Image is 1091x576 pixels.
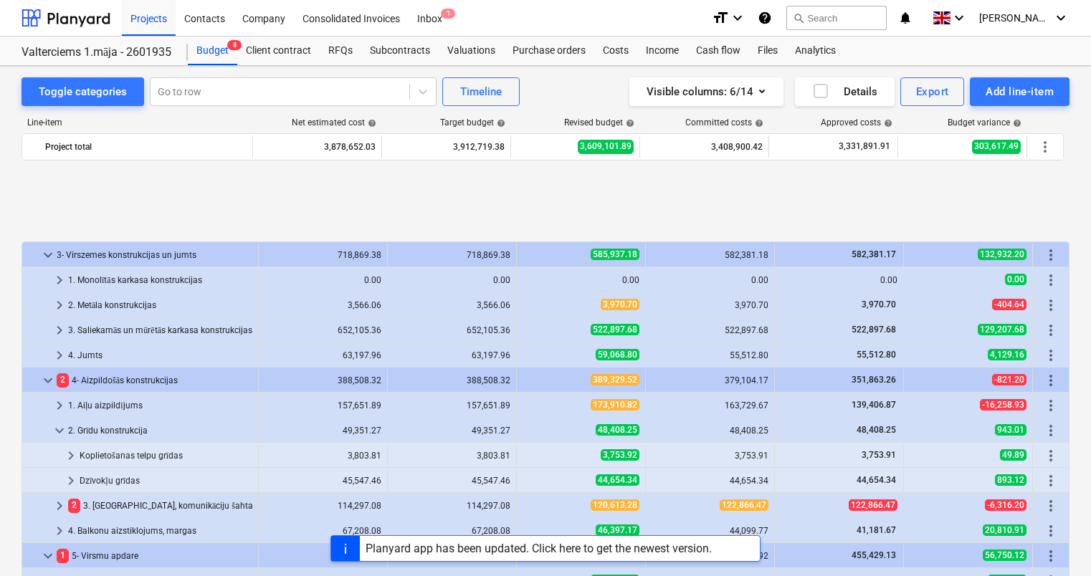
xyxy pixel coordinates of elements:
div: Export [916,82,949,101]
span: 173,910.82 [591,399,639,411]
button: Details [795,77,895,106]
i: notifications [898,9,913,27]
div: Toggle categories [39,82,127,101]
div: Files [749,37,786,65]
a: Costs [594,37,637,65]
div: 67,208.08 [265,526,381,536]
div: 718,869.38 [394,250,510,260]
div: 157,651.89 [265,400,381,411]
div: 0.00 [394,275,510,285]
button: Toggle categories [22,77,144,106]
div: Details [812,82,877,101]
div: Add line-item [986,82,1054,101]
div: Valterciems 1.māja - 2601935 [22,45,171,60]
div: 4- Aizpildošās konstrukcijas [57,369,252,392]
span: More actions [1037,138,1054,155]
span: 46,397.17 [596,524,639,536]
span: 3,970.70 [860,299,897,309]
div: Approved costs [821,117,892,128]
div: 114,297.08 [394,501,510,511]
span: 4,129.16 [988,349,1026,360]
div: 2. Metāla konstrukcijas [68,294,252,317]
button: Search [786,6,887,30]
span: help [752,119,763,128]
div: 0.00 [265,275,381,285]
span: More actions [1042,447,1059,464]
span: 3,753.91 [860,450,897,460]
span: 41,181.67 [855,525,897,535]
div: 48,408.25 [652,426,768,436]
i: keyboard_arrow_down [1052,9,1069,27]
span: 522,897.68 [850,325,897,335]
span: 2 [68,499,80,512]
span: 44,654.34 [855,475,897,485]
span: 2 [57,373,69,387]
span: More actions [1042,422,1059,439]
span: keyboard_arrow_right [51,522,68,539]
a: Analytics [786,37,844,65]
div: 388,508.32 [265,375,381,385]
span: 122,866.47 [720,499,768,511]
div: Timeline [460,82,502,101]
span: help [623,119,634,128]
div: 3,878,652.03 [259,135,376,158]
div: Net estimated cost [292,117,376,128]
span: 49.89 [1000,449,1026,461]
span: 3,753.92 [601,449,639,461]
span: keyboard_arrow_down [39,372,57,389]
span: help [881,119,892,128]
a: Client contract [237,37,320,65]
span: 1 [441,9,455,19]
div: Budget variance [948,117,1021,128]
div: 49,351.27 [394,426,510,436]
div: 652,105.36 [394,325,510,335]
span: 389,329.52 [591,374,639,385]
div: 1. Aiļu aizpildījums [68,394,252,417]
span: search [793,12,804,24]
span: help [494,119,505,128]
div: 388,508.32 [394,375,510,385]
span: More actions [1042,272,1059,289]
div: 63,197.96 [265,350,381,360]
div: Cash flow [687,37,749,65]
span: 20,810.91 [983,524,1026,536]
div: Revised budget [564,117,634,128]
div: Project total [45,135,247,158]
a: Valuations [439,37,504,65]
a: Budget8 [188,37,237,65]
button: Visible columns:6/14 [629,77,783,106]
div: Subcontracts [361,37,439,65]
div: Line-item [22,117,254,128]
iframe: Chat Widget [1019,507,1091,576]
div: 3- Virszemes konstrukcijas un jumts [57,244,252,267]
span: 893.12 [995,474,1026,486]
div: 379,104.17 [652,375,768,385]
span: 44,654.34 [596,474,639,486]
div: 45,547.46 [265,476,381,486]
span: [PERSON_NAME] [979,12,1051,24]
div: 1. Monolītās karkasa konstrukcijas [68,269,252,292]
div: 67,208.08 [394,526,510,536]
span: 585,937.18 [591,249,639,260]
div: 0.00 [523,275,639,285]
div: 3. Saliekamās un mūrētās karkasa konstrukcijas [68,319,252,342]
span: More actions [1042,246,1059,264]
div: 44,654.34 [652,476,768,486]
span: 351,863.26 [850,375,897,385]
span: More actions [1042,497,1059,514]
div: Planyard app has been updated. Click here to get the newest version. [366,542,712,555]
span: 303,617.49 [972,140,1021,153]
span: keyboard_arrow_down [51,422,68,439]
div: 45,547.46 [394,476,510,486]
div: 3,803.81 [394,451,510,461]
span: 59,068.80 [596,349,639,360]
div: 3,566.06 [394,300,510,310]
span: 3,331,891.91 [837,140,892,153]
div: 652,105.36 [265,325,381,335]
div: 49,351.27 [265,426,381,436]
div: 3,912,719.38 [388,135,505,158]
span: More actions [1042,372,1059,389]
